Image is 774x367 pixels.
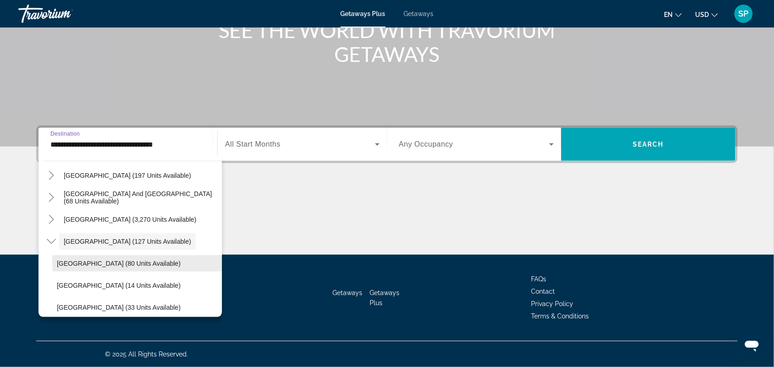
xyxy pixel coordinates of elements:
[43,234,59,250] button: Toggle Central America (127 units available)
[225,140,281,148] span: All Start Months
[52,299,222,316] button: [GEOGRAPHIC_DATA] (33 units available)
[739,9,749,18] span: SP
[561,128,735,161] button: Search
[531,275,547,283] a: FAQs
[531,300,574,307] a: Privacy Policy
[52,255,222,272] button: [GEOGRAPHIC_DATA] (80 units available)
[732,4,756,23] button: User Menu
[64,172,191,179] span: [GEOGRAPHIC_DATA] (197 units available)
[633,141,664,148] span: Search
[64,216,196,223] span: [GEOGRAPHIC_DATA] (3,270 units available)
[39,128,735,161] div: Search widget
[50,131,80,137] span: Destination
[57,282,181,289] span: [GEOGRAPHIC_DATA] (14 units available)
[43,190,59,206] button: Toggle South Pacific and Oceania (68 units available)
[531,312,589,320] a: Terms & Conditions
[18,2,110,26] a: Travorium
[105,351,188,358] span: © 2025 All Rights Reserved.
[59,167,196,184] button: [GEOGRAPHIC_DATA] (197 units available)
[64,238,191,245] span: [GEOGRAPHIC_DATA] (127 units available)
[399,140,453,148] span: Any Occupancy
[404,10,434,17] a: Getaways
[59,189,222,206] button: [GEOGRAPHIC_DATA] and [GEOGRAPHIC_DATA] (68 units available)
[43,168,59,184] button: Toggle Australia (197 units available)
[737,330,767,360] iframe: Button to launch messaging window
[341,10,386,17] a: Getaways Plus
[531,288,555,295] a: Contact
[333,289,363,296] a: Getaways
[57,304,181,311] span: [GEOGRAPHIC_DATA] (33 units available)
[52,277,222,294] button: [GEOGRAPHIC_DATA] (14 units available)
[59,233,196,250] button: [GEOGRAPHIC_DATA] (127 units available)
[370,289,400,307] a: Getaways Plus
[215,18,559,66] h1: SEE THE WORLD WITH TRAVORIUM GETAWAYS
[696,11,709,18] span: USD
[696,8,718,21] button: Change currency
[59,211,201,228] button: [GEOGRAPHIC_DATA] (3,270 units available)
[43,212,59,228] button: Toggle South America (3,270 units available)
[664,8,682,21] button: Change language
[64,190,217,205] span: [GEOGRAPHIC_DATA] and [GEOGRAPHIC_DATA] (68 units available)
[57,260,181,267] span: [GEOGRAPHIC_DATA] (80 units available)
[664,11,673,18] span: en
